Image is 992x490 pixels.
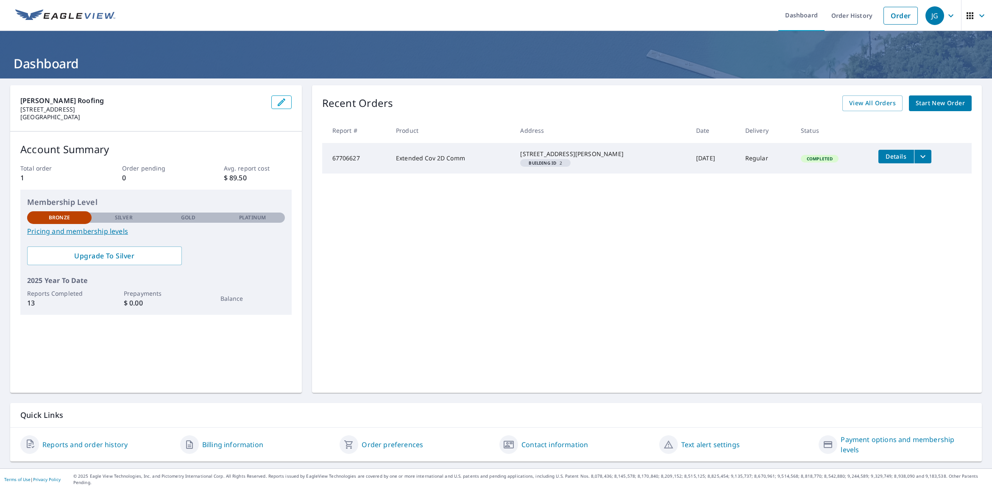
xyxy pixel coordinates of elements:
[20,142,292,157] p: Account Summary
[49,214,70,221] p: Bronze
[322,95,393,111] p: Recent Orders
[689,143,738,174] td: [DATE]
[909,95,972,111] a: Start New Order
[20,173,88,183] p: 1
[513,118,689,143] th: Address
[849,98,896,109] span: View All Orders
[4,476,31,482] a: Terms of Use
[925,6,944,25] div: JG
[124,289,188,298] p: Prepayments
[124,298,188,308] p: $ 0.00
[15,9,115,22] img: EV Logo
[389,143,514,174] td: Extended Cov 2D Comm
[33,476,61,482] a: Privacy Policy
[520,150,682,158] div: [STREET_ADDRESS][PERSON_NAME]
[27,298,92,308] p: 13
[842,95,903,111] a: View All Orders
[27,246,182,265] a: Upgrade To Silver
[224,164,292,173] p: Avg. report cost
[841,434,972,455] a: Payment options and membership levels
[181,214,195,221] p: Gold
[322,143,389,174] td: 67706627
[20,410,972,420] p: Quick Links
[27,226,285,236] a: Pricing and membership levels
[916,98,965,109] span: Start New Order
[220,294,285,303] p: Balance
[20,164,88,173] p: Total order
[883,152,909,160] span: Details
[362,440,423,450] a: Order preferences
[794,118,872,143] th: Status
[524,161,567,165] span: 2
[27,196,285,208] p: Membership Level
[802,156,838,162] span: Completed
[27,275,285,286] p: 2025 Year To Date
[681,440,740,450] a: Text alert settings
[4,477,61,482] p: |
[202,440,263,450] a: Billing information
[738,118,794,143] th: Delivery
[115,214,133,221] p: Silver
[738,143,794,174] td: Regular
[27,289,92,298] p: Reports Completed
[73,473,988,486] p: © 2025 Eagle View Technologies, Inc. and Pictometry International Corp. All Rights Reserved. Repo...
[34,251,175,260] span: Upgrade To Silver
[914,150,931,163] button: filesDropdownBtn-67706627
[322,118,389,143] th: Report #
[20,95,265,106] p: [PERSON_NAME] Roofing
[529,161,556,165] em: Building ID
[20,106,265,113] p: [STREET_ADDRESS]
[883,7,918,25] a: Order
[10,55,982,72] h1: Dashboard
[224,173,292,183] p: $ 89.50
[689,118,738,143] th: Date
[389,118,514,143] th: Product
[239,214,266,221] p: Platinum
[122,173,190,183] p: 0
[878,150,914,163] button: detailsBtn-67706627
[42,440,128,450] a: Reports and order history
[122,164,190,173] p: Order pending
[20,113,265,121] p: [GEOGRAPHIC_DATA]
[521,440,588,450] a: Contact information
